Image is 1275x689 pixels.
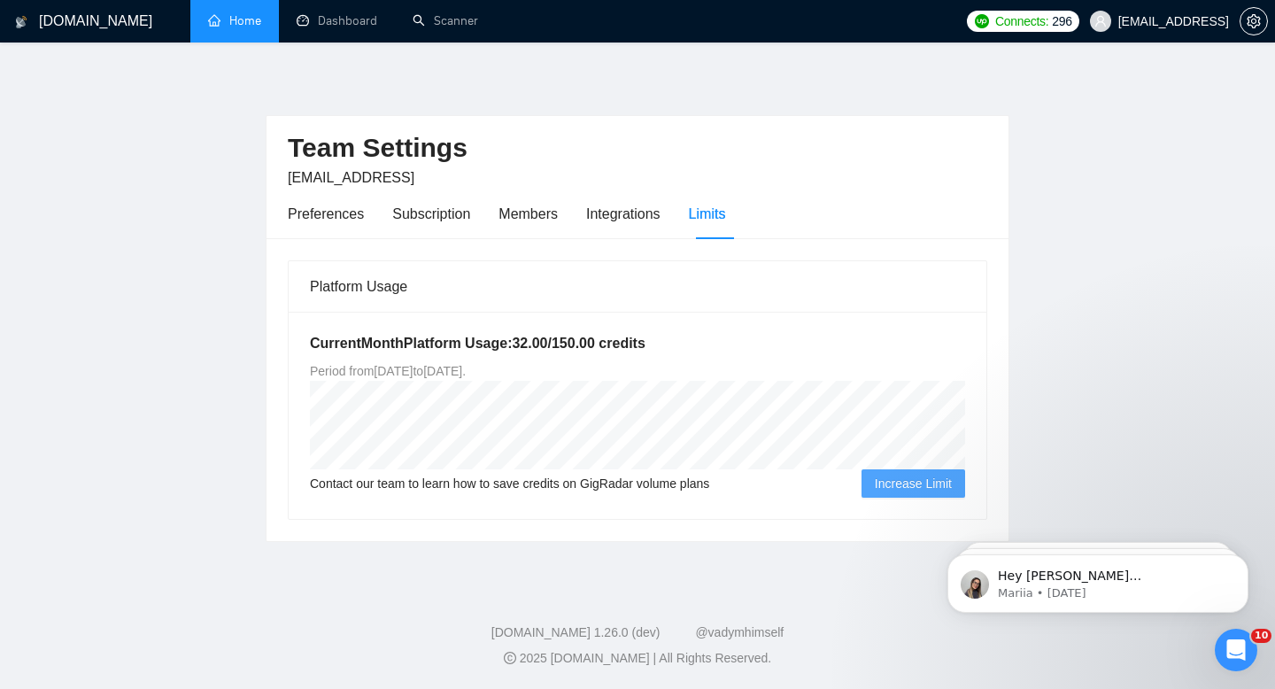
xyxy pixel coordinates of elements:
span: copyright [504,652,516,664]
div: Preferences [288,203,364,225]
h5: Current Month Platform Usage: 32.00 / 150.00 credits [310,333,965,354]
a: @vadymhimself [695,625,784,639]
a: dashboardDashboard [297,13,377,28]
span: Contact our team to learn how to save credits on GigRadar volume plans [310,474,709,493]
div: Integrations [586,203,661,225]
div: Platform Usage [310,261,965,312]
img: logo [15,8,27,36]
a: searchScanner [413,13,478,28]
iframe: Intercom live chat [1215,629,1257,671]
div: 2025 [DOMAIN_NAME] | All Rights Reserved. [14,649,1261,668]
div: Members [498,203,558,225]
span: Increase Limit [875,474,952,493]
button: Increase Limit [862,469,965,498]
button: setting [1240,7,1268,35]
div: Subscription [392,203,470,225]
a: homeHome [208,13,261,28]
a: [DOMAIN_NAME] 1.26.0 (dev) [491,625,661,639]
iframe: Intercom notifications message [921,517,1275,641]
span: 10 [1251,629,1271,643]
span: setting [1240,14,1267,28]
span: Period from [DATE] to [DATE] . [310,364,466,378]
span: user [1094,15,1107,27]
span: Connects: [995,12,1048,31]
a: setting [1240,14,1268,28]
h2: Team Settings [288,130,987,166]
img: upwork-logo.png [975,14,989,28]
div: Limits [689,203,726,225]
span: [EMAIL_ADDRESS] [288,170,414,185]
span: 296 [1052,12,1071,31]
